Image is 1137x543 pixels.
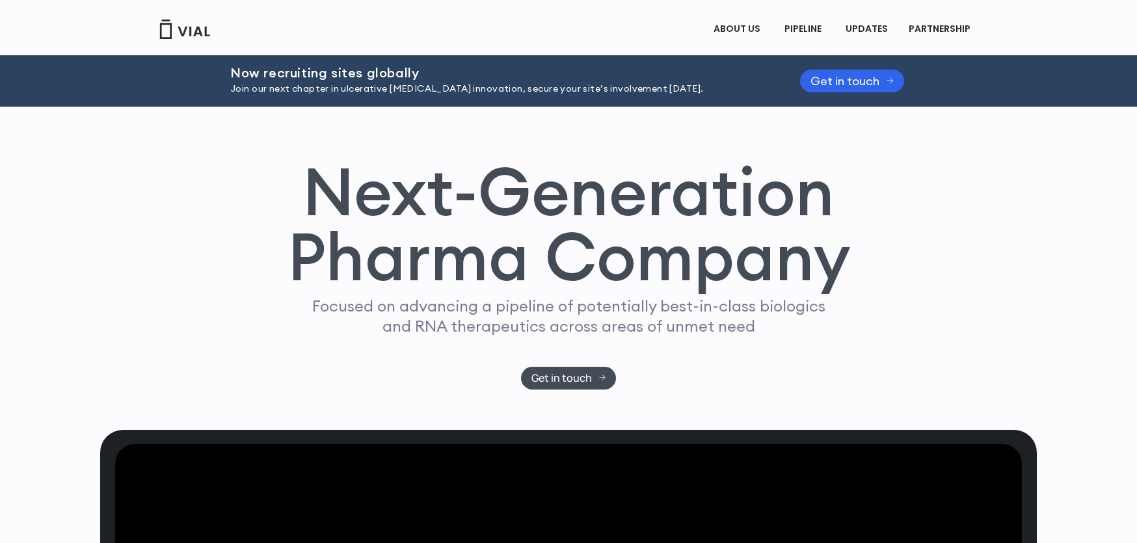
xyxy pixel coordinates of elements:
img: Vial Logo [159,20,211,39]
span: Get in touch [810,76,879,86]
p: Focused on advancing a pipeline of potentially best-in-class biologics and RNA therapeutics acros... [306,296,831,336]
h1: Next-Generation Pharma Company [287,159,850,290]
span: Get in touch [531,373,592,383]
a: UPDATES [835,18,898,40]
a: PIPELINEMenu Toggle [774,18,835,40]
a: Get in touch [521,367,617,390]
h2: Now recruiting sites globally [230,66,768,80]
a: Get in touch [800,70,904,92]
a: ABOUT USMenu Toggle [703,18,773,40]
p: Join our next chapter in ulcerative [MEDICAL_DATA] innovation, secure your site’s involvement [DA... [230,82,768,96]
a: PARTNERSHIPMenu Toggle [898,18,984,40]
